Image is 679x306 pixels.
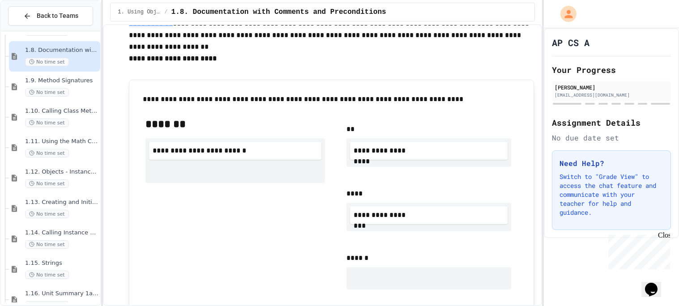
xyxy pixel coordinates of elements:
[25,149,69,157] span: No time set
[25,240,69,249] span: No time set
[559,158,663,169] h3: Need Help?
[25,168,98,176] span: 1.12. Objects - Instances of Classes
[25,58,69,66] span: No time set
[8,6,93,25] button: Back to Teams
[552,64,671,76] h2: Your Progress
[552,36,589,49] h1: AP CS A
[118,8,161,16] span: 1. Using Objects and Methods
[164,8,167,16] span: /
[25,119,69,127] span: No time set
[25,138,98,145] span: 1.11. Using the Math Class
[25,199,98,206] span: 1.13. Creating and Initializing Objects: Constructors
[171,7,386,17] span: 1.8. Documentation with Comments and Preconditions
[25,259,98,267] span: 1.15. Strings
[4,4,62,57] div: Chat with us now!Close
[641,270,670,297] iframe: chat widget
[25,107,98,115] span: 1.10. Calling Class Methods
[552,116,671,129] h2: Assignment Details
[552,132,671,143] div: No due date set
[25,290,98,297] span: 1.16. Unit Summary 1a (1.1-1.6)
[25,271,69,279] span: No time set
[37,11,78,21] span: Back to Teams
[555,83,668,91] div: [PERSON_NAME]
[605,231,670,269] iframe: chat widget
[25,229,98,237] span: 1.14. Calling Instance Methods
[25,179,69,188] span: No time set
[25,88,69,97] span: No time set
[551,4,579,24] div: My Account
[555,92,668,98] div: [EMAIL_ADDRESS][DOMAIN_NAME]
[25,47,98,54] span: 1.8. Documentation with Comments and Preconditions
[25,77,98,85] span: 1.9. Method Signatures
[25,210,69,218] span: No time set
[559,172,663,217] p: Switch to "Grade View" to access the chat feature and communicate with your teacher for help and ...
